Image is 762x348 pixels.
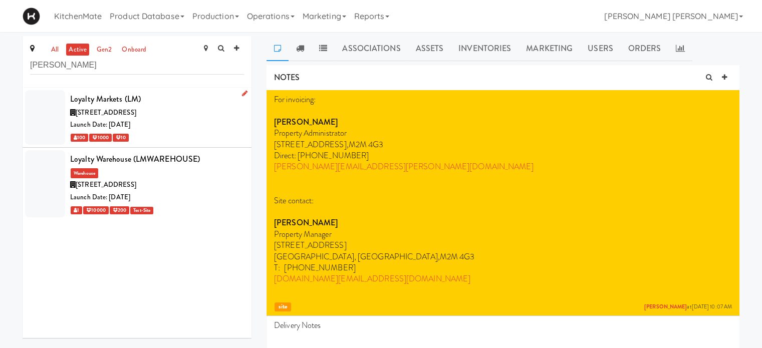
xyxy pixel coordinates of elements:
[70,92,244,107] div: Loyalty Markets (LM)
[274,161,534,172] a: [PERSON_NAME][EMAIL_ADDRESS][PERSON_NAME][DOMAIN_NAME]
[23,148,251,220] li: Loyalty Warehouse (LMWAREHOUSE)Warehouse[STREET_ADDRESS]Launch Date: [DATE] 1 10000 200Test-Site
[94,44,114,56] a: gen2
[70,152,244,167] div: Loyalty Warehouse (LMWAREHOUSE)
[76,108,136,117] span: [STREET_ADDRESS]
[451,36,519,61] a: Inventories
[621,36,669,61] a: Orders
[76,180,136,189] span: [STREET_ADDRESS]
[274,116,338,128] strong: [PERSON_NAME]
[274,72,300,83] span: NOTES
[274,251,440,262] span: [GEOGRAPHIC_DATA], [GEOGRAPHIC_DATA],
[349,139,384,150] span: M2M 4G3
[644,303,687,310] a: [PERSON_NAME]
[274,239,347,251] span: [STREET_ADDRESS]
[119,44,149,56] a: onboard
[274,273,470,284] a: [DOMAIN_NAME][EMAIL_ADDRESS][DOMAIN_NAME]
[275,302,291,312] span: site
[408,36,451,61] a: Assets
[66,44,89,56] a: active
[71,206,82,214] span: 1
[580,36,621,61] a: Users
[274,262,356,273] span: T: [PHONE_NUMBER]
[30,56,244,75] input: Search site
[49,44,61,56] a: all
[83,206,109,214] span: 10000
[519,36,580,61] a: Marketing
[130,207,153,214] span: Test-Site
[274,94,732,105] p: For invoicing:
[274,150,369,161] span: Direct: [PHONE_NUMBER]
[274,127,347,139] span: Property Administrator
[274,139,732,150] p: [STREET_ADDRESS],
[335,36,408,61] a: Associations
[70,191,244,204] div: Launch Date: [DATE]
[440,251,475,262] span: M2M 4G3
[113,134,129,142] span: 10
[89,134,112,142] span: 1000
[274,228,332,240] span: Property Manager
[274,195,314,206] span: Site contact:
[71,134,88,142] span: 100
[110,206,129,214] span: 200
[70,119,244,131] div: Launch Date: [DATE]
[71,168,98,178] span: Warehouse
[23,88,251,148] li: Loyalty Markets (LM)[STREET_ADDRESS]Launch Date: [DATE] 100 1000 10
[644,303,732,311] span: at [DATE] 10:07 AM
[23,8,40,25] img: Micromart
[274,217,338,228] strong: [PERSON_NAME]
[274,320,732,331] p: Delivery Notes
